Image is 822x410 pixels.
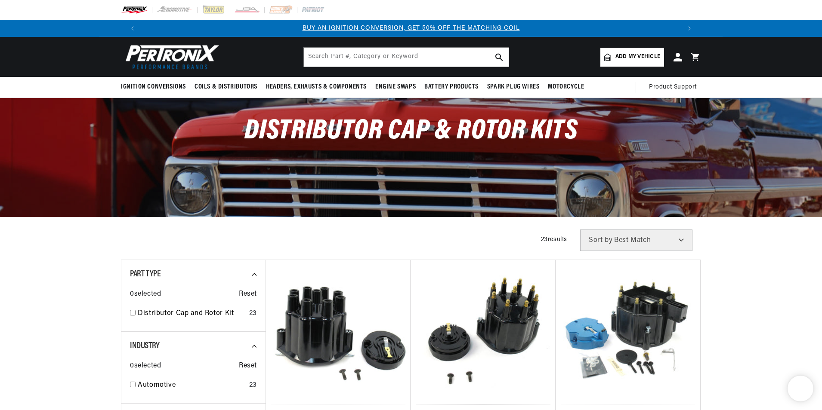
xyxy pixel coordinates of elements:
button: Translation missing: en.sections.announcements.next_announcement [681,20,698,37]
span: Battery Products [424,83,479,92]
a: BUY AN IGNITION CONVERSION, GET 50% OFF THE MATCHING COIL [303,25,520,31]
select: Sort by [580,229,692,251]
summary: Coils & Distributors [190,77,262,97]
span: Reset [239,289,257,300]
summary: Ignition Conversions [121,77,190,97]
summary: Headers, Exhausts & Components [262,77,371,97]
button: Translation missing: en.sections.announcements.previous_announcement [124,20,141,37]
input: Search Part #, Category or Keyword [304,48,509,67]
span: Reset [239,361,257,372]
span: Sort by [589,237,612,244]
summary: Engine Swaps [371,77,420,97]
summary: Battery Products [420,77,483,97]
a: Add my vehicle [600,48,664,67]
span: Coils & Distributors [195,83,257,92]
span: Spark Plug Wires [487,83,540,92]
span: Ignition Conversions [121,83,186,92]
span: Industry [130,342,160,350]
span: Headers, Exhausts & Components [266,83,367,92]
summary: Product Support [649,77,701,98]
summary: Spark Plug Wires [483,77,544,97]
span: Engine Swaps [375,83,416,92]
summary: Motorcycle [544,77,588,97]
div: 23 [249,380,257,391]
span: Product Support [649,83,697,92]
span: Distributor Cap & Rotor Kits [244,117,578,145]
div: 23 [249,308,257,319]
span: 0 selected [130,289,161,300]
div: Announcement [141,24,681,33]
a: Automotive [138,380,246,391]
span: Add my vehicle [615,53,660,61]
div: 1 of 3 [141,24,681,33]
button: search button [490,48,509,67]
img: Pertronix [121,42,220,72]
span: Motorcycle [548,83,584,92]
span: 0 selected [130,361,161,372]
a: Distributor Cap and Rotor Kit [138,308,246,319]
span: Part Type [130,270,161,278]
span: 23 results [541,236,567,243]
slideshow-component: Translation missing: en.sections.announcements.announcement_bar [99,20,723,37]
